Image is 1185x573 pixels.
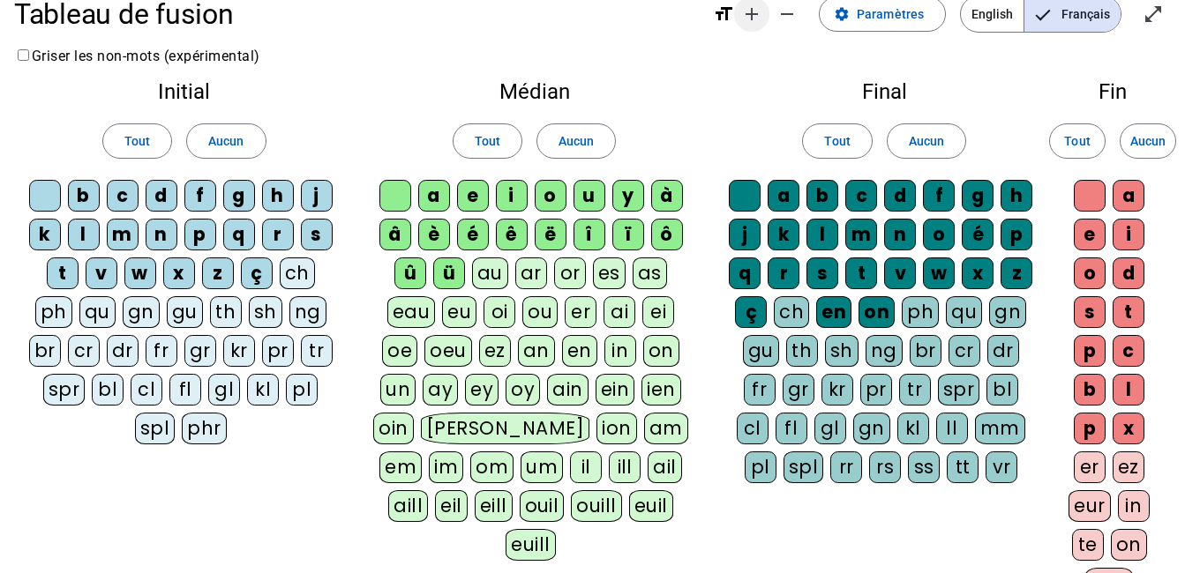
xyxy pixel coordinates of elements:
[182,413,227,444] div: phr
[475,490,513,522] div: eill
[146,219,177,250] div: n
[169,374,201,406] div: fl
[435,490,468,522] div: eil
[186,123,266,159] button: Aucun
[774,296,809,328] div: ch
[421,413,589,444] div: [PERSON_NAME]
[768,257,799,289] div: r
[729,219,761,250] div: j
[388,490,428,522] div: aill
[559,130,594,152] span: Aucun
[506,374,540,406] div: oy
[565,296,596,328] div: er
[884,180,916,212] div: d
[68,180,100,212] div: b
[124,257,156,289] div: w
[1113,219,1144,250] div: i
[612,180,644,212] div: y
[1074,413,1106,444] div: p
[729,81,1040,102] h2: Final
[1113,335,1144,367] div: c
[609,451,641,483] div: ill
[729,257,761,289] div: q
[806,219,838,250] div: l
[1064,130,1090,152] span: Tout
[735,296,767,328] div: ç
[123,296,160,328] div: gn
[806,257,838,289] div: s
[373,413,414,444] div: oin
[102,123,172,159] button: Tout
[223,219,255,250] div: q
[184,219,216,250] div: p
[1113,413,1144,444] div: x
[184,335,216,367] div: gr
[936,413,968,444] div: ll
[223,180,255,212] div: g
[68,219,100,250] div: l
[223,335,255,367] div: kr
[1072,529,1104,561] div: te
[1074,219,1106,250] div: e
[633,257,667,289] div: as
[262,335,294,367] div: pr
[570,451,602,483] div: il
[124,130,150,152] span: Tout
[379,219,411,250] div: â
[289,296,326,328] div: ng
[536,123,616,159] button: Aucun
[897,413,929,444] div: kl
[249,296,282,328] div: sh
[642,296,674,328] div: ei
[768,219,799,250] div: k
[262,219,294,250] div: r
[1111,529,1147,561] div: on
[418,180,450,212] div: a
[938,374,980,406] div: spr
[776,413,807,444] div: fl
[1074,374,1106,406] div: b
[496,219,528,250] div: ê
[47,257,79,289] div: t
[387,296,436,328] div: eau
[301,219,333,250] div: s
[899,374,931,406] div: tr
[596,413,637,444] div: ion
[857,4,924,25] span: Paramètres
[860,374,892,406] div: pr
[845,180,877,212] div: c
[784,451,824,483] div: spl
[184,180,216,212] div: f
[786,335,818,367] div: th
[135,413,176,444] div: spl
[29,335,61,367] div: br
[496,180,528,212] div: i
[262,180,294,212] div: h
[286,374,318,406] div: pl
[1113,257,1144,289] div: d
[845,257,877,289] div: t
[648,451,682,483] div: ail
[472,257,508,289] div: au
[1113,451,1144,483] div: ez
[806,180,838,212] div: b
[802,123,872,159] button: Tout
[241,257,273,289] div: ç
[1113,296,1144,328] div: t
[923,180,955,212] div: f
[612,219,644,250] div: ï
[301,335,333,367] div: tr
[86,257,117,289] div: v
[962,257,994,289] div: x
[1074,451,1106,483] div: er
[163,257,195,289] div: x
[641,374,681,406] div: ien
[146,335,177,367] div: fr
[1001,180,1032,212] div: h
[1120,123,1176,159] button: Aucun
[887,123,966,159] button: Aucun
[547,374,589,406] div: ain
[457,219,489,250] div: é
[737,413,769,444] div: cl
[1130,130,1166,152] span: Aucun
